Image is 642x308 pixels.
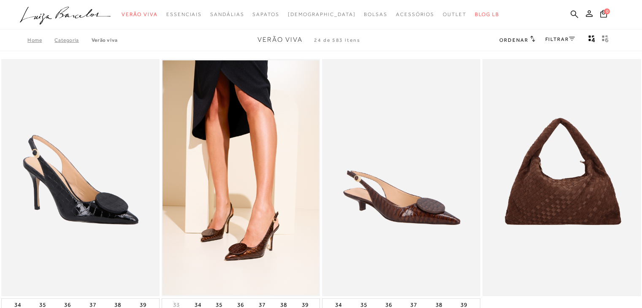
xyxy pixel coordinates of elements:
[396,7,434,22] a: noSubCategoriesText
[252,7,279,22] a: noSubCategoriesText
[166,7,202,22] a: noSubCategoriesText
[364,11,387,17] span: Bolsas
[288,11,356,17] span: [DEMOGRAPHIC_DATA]
[499,37,528,43] span: Ordenar
[364,7,387,22] a: noSubCategoriesText
[210,7,244,22] a: noSubCategoriesText
[252,11,279,17] span: Sapatos
[314,37,360,43] span: 24 de 583 itens
[210,11,244,17] span: Sandálias
[122,11,158,17] span: Verão Viva
[166,11,202,17] span: Essenciais
[2,60,159,295] img: SCARPIN SLINGBACK EM VERNIZ CROCO PRETO COM SALTO ALTO
[122,7,158,22] a: noSubCategoriesText
[27,37,54,43] a: Home
[443,7,466,22] a: noSubCategoriesText
[323,60,479,295] a: SCARPIN SLINGBACK EM VERNIZ CROCO CAFÉ COM SALTO BAIXO SCARPIN SLINGBACK EM VERNIZ CROCO CAFÉ COM...
[443,11,466,17] span: Outlet
[604,8,610,14] span: 0
[545,36,575,42] a: FILTRAR
[599,35,611,46] button: gridText6Desc
[483,60,640,295] a: BOLSA HOBO EM CAMURÇA TRESSÊ CAFÉ GRANDE BOLSA HOBO EM CAMURÇA TRESSÊ CAFÉ GRANDE
[54,37,91,43] a: Categoria
[257,36,303,43] span: Verão Viva
[2,60,159,295] a: SCARPIN SLINGBACK EM VERNIZ CROCO PRETO COM SALTO ALTO SCARPIN SLINGBACK EM VERNIZ CROCO PRETO CO...
[475,7,499,22] a: BLOG LB
[92,37,118,43] a: Verão Viva
[586,35,598,46] button: Mostrar 4 produtos por linha
[396,11,434,17] span: Acessórios
[483,60,640,295] img: BOLSA HOBO EM CAMURÇA TRESSÊ CAFÉ GRANDE
[475,11,499,17] span: BLOG LB
[163,60,319,295] img: SCARPIN SLINGBACK EM VERNIZ CROCO CAFÉ COM SALTO ALTO
[163,60,319,295] a: SCARPIN SLINGBACK EM VERNIZ CROCO CAFÉ COM SALTO ALTO SCARPIN SLINGBACK EM VERNIZ CROCO CAFÉ COM ...
[323,60,479,295] img: SCARPIN SLINGBACK EM VERNIZ CROCO CAFÉ COM SALTO BAIXO
[598,9,609,21] button: 0
[288,7,356,22] a: noSubCategoriesText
